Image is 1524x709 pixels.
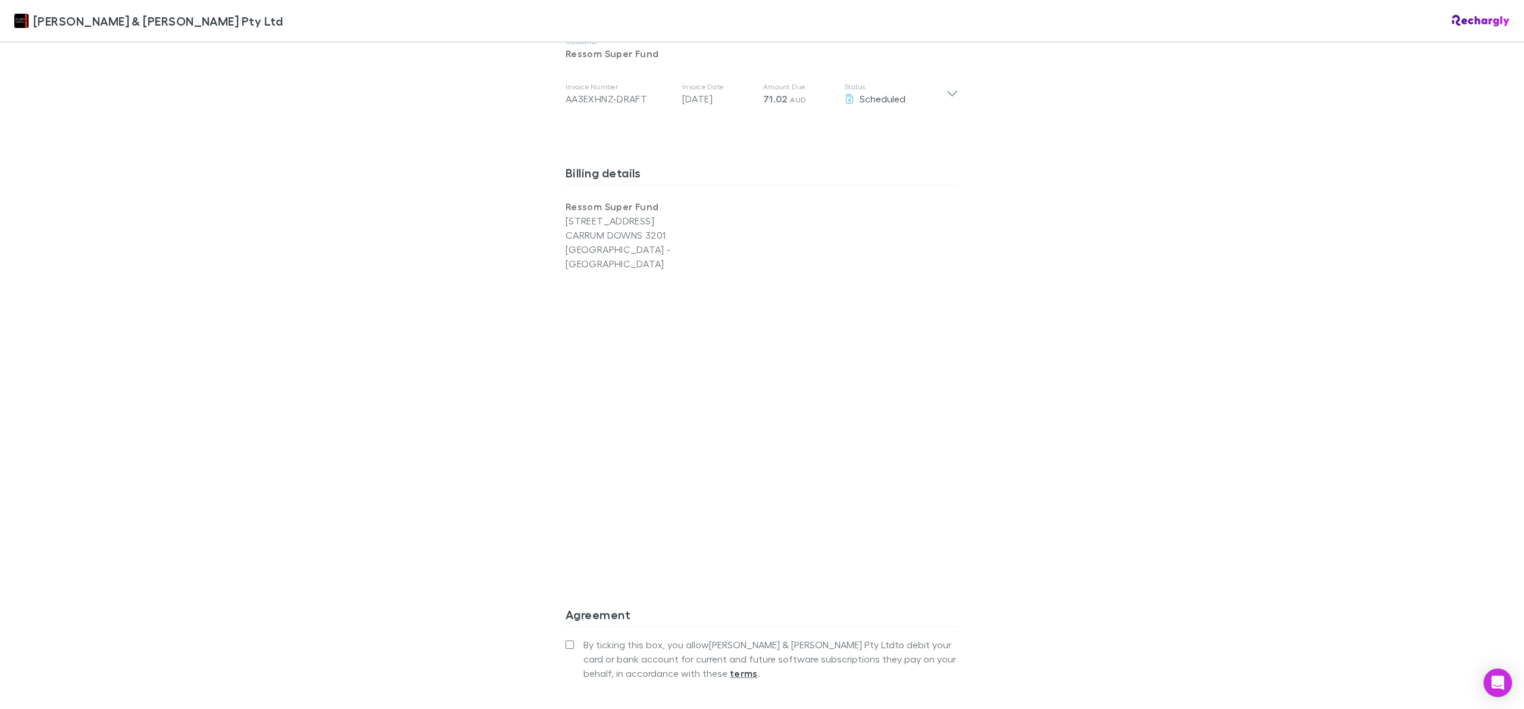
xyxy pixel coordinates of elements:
[682,92,754,106] p: [DATE]
[566,82,673,92] p: Invoice Number
[33,12,283,30] span: [PERSON_NAME] & [PERSON_NAME] Pty Ltd
[566,214,762,228] p: [STREET_ADDRESS]
[790,95,806,104] span: AUD
[763,93,788,105] span: 71.02
[844,82,946,92] p: Status
[682,82,754,92] p: Invoice Date
[563,278,961,552] iframe: Secure address input frame
[1452,15,1510,27] img: Rechargly Logo
[566,607,958,626] h3: Agreement
[566,199,762,214] p: Ressom Super Fund
[566,46,958,61] p: Ressom Super Fund
[583,638,958,680] span: By ticking this box, you allow [PERSON_NAME] & [PERSON_NAME] Pty Ltd to debit your card or bank a...
[730,667,758,679] strong: terms
[566,228,762,242] p: CARRUM DOWNS 3201
[763,82,835,92] p: Amount Due
[14,14,29,28] img: Douglas & Harrison Pty Ltd's Logo
[566,242,762,271] p: [GEOGRAPHIC_DATA] - [GEOGRAPHIC_DATA]
[860,93,905,104] span: Scheduled
[566,165,958,185] h3: Billing details
[556,70,968,118] div: Invoice NumberAA3EXHNZ-DRAFTInvoice Date[DATE]Amount Due71.02 AUDStatusScheduled
[566,92,673,106] div: AA3EXHNZ-DRAFT
[1484,669,1512,697] div: Open Intercom Messenger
